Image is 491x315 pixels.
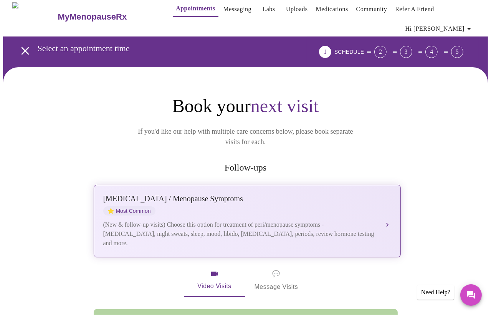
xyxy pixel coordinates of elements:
a: Medications [316,4,348,15]
button: Community [353,2,390,17]
div: Need Help? [417,285,454,300]
span: message [272,269,280,279]
button: open drawer [14,40,36,62]
a: Appointments [176,3,215,14]
div: 2 [374,46,387,58]
button: [MEDICAL_DATA] / Menopause SymptomsstarMost Common(New & follow-up visits) Choose this option for... [94,185,401,257]
p: If you'd like our help with multiple care concerns below, please book separate visits for each. [127,126,364,147]
div: 5 [451,46,463,58]
a: Community [356,4,387,15]
div: 1 [319,46,331,58]
a: Messaging [223,4,251,15]
a: Labs [263,4,275,15]
div: (New & follow-up visits) Choose this option for treatment of peri/menopause symptoms - [MEDICAL_D... [103,220,376,248]
div: 3 [400,46,412,58]
button: Medications [313,2,351,17]
button: Messaging [220,2,255,17]
div: [MEDICAL_DATA] / Menopause Symptoms [103,194,376,203]
img: MyMenopauseRx Logo [12,2,57,31]
a: MyMenopauseRx [57,3,157,30]
span: Message Visits [255,269,298,292]
span: Video Visits [193,269,236,292]
span: star [108,208,114,214]
button: Hi [PERSON_NAME] [402,21,477,36]
a: Uploads [286,4,308,15]
h3: MyMenopauseRx [58,12,127,22]
h1: Book your [92,95,399,117]
span: Hi [PERSON_NAME] [405,23,474,34]
button: Labs [256,2,281,17]
span: SCHEDULE [334,49,364,55]
span: Most Common [103,206,155,216]
button: Uploads [283,2,311,17]
button: Appointments [173,1,218,17]
button: Messages [460,284,482,306]
div: 4 [425,46,438,58]
span: next visit [251,96,319,116]
button: Refer a Friend [392,2,437,17]
a: Refer a Friend [395,4,434,15]
h3: Select an appointment time [38,43,276,53]
h2: Follow-ups [92,162,399,173]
